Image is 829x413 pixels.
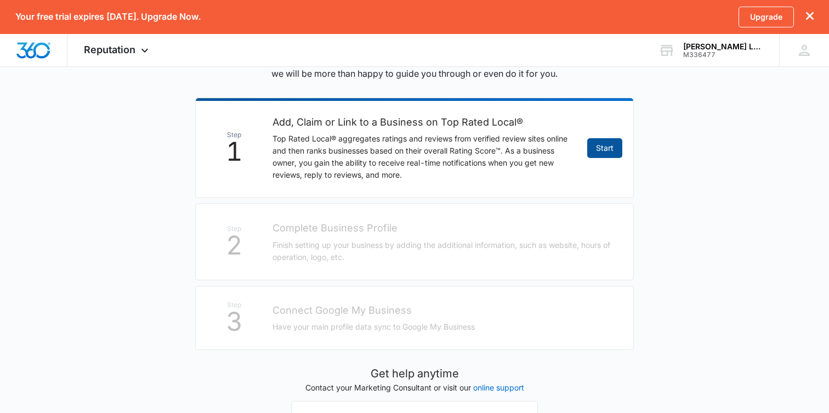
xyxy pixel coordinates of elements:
p: It’s easy, and we’ll walk you through the process! If you need help at any point, you can reach o... [195,54,634,80]
span: Reputation [84,44,135,55]
div: account name [683,42,763,51]
a: Start [587,138,622,158]
div: Reputation [67,34,168,66]
h2: Add, Claim or Link to a Business on Top Rated Local® [272,115,576,130]
p: Top Rated Local® aggregates ratings and reviews from verified review sites online and then ranks ... [272,133,576,181]
button: dismiss this dialog [806,12,814,22]
a: Upgrade [739,7,794,27]
div: 1 [207,132,262,164]
span: Step [207,132,262,138]
p: Contact your Marketing Consultant or visit our [291,382,538,393]
p: Your free trial expires [DATE]. Upgrade Now. [15,12,201,22]
h5: Get help anytime [291,365,538,382]
div: account id [683,51,763,59]
a: online support [473,383,524,392]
